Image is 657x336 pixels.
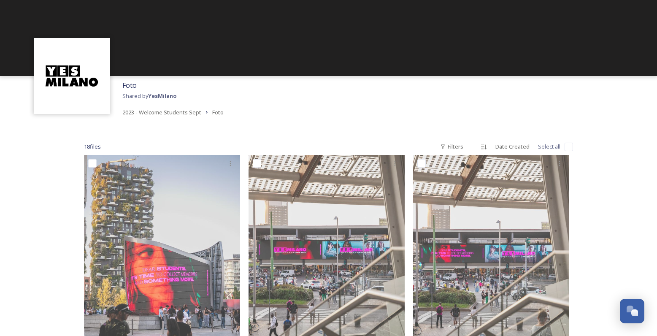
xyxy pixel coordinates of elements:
a: Foto [212,107,224,117]
span: 2023 - Welcome Students Sept [122,108,201,116]
span: Select all [538,143,560,151]
span: Shared by [122,92,177,100]
span: Foto [122,81,137,90]
button: Open Chat [620,299,644,323]
span: Foto [212,108,224,116]
a: 2023 - Welcome Students Sept [122,107,201,117]
img: Logo%20YesMilano%40150x.png [38,42,105,110]
strong: YesMilano [148,92,177,100]
div: Filters [436,138,468,155]
span: 18 file s [84,143,101,151]
div: Date Created [491,138,534,155]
